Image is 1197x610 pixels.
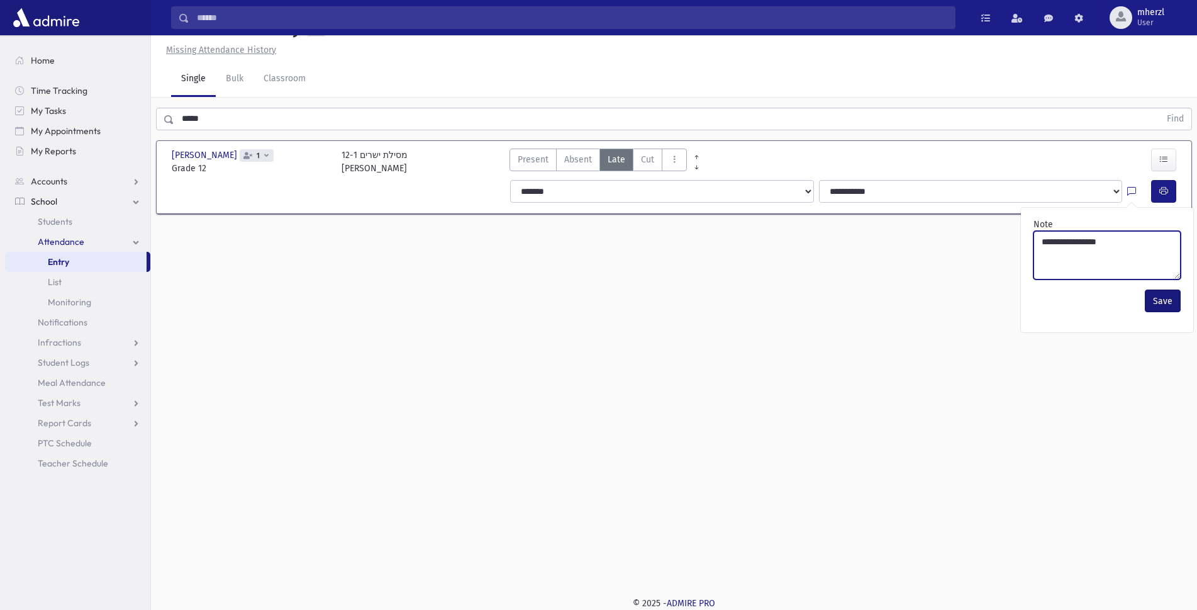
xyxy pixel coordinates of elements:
div: © 2025 - [171,597,1177,610]
span: Cut [641,153,654,166]
span: Accounts [31,176,67,187]
span: Monitoring [48,297,91,308]
a: Meal Attendance [5,373,150,393]
a: Monitoring [5,292,150,312]
span: User [1137,18,1164,28]
a: Home [5,50,150,71]
span: Teacher Schedule [38,458,108,469]
span: PTC Schedule [38,438,92,449]
span: 1 [254,152,262,160]
a: My Tasks [5,101,150,121]
a: PTC Schedule [5,433,150,453]
a: List [5,272,150,292]
span: Meal Attendance [38,377,106,388]
a: Teacher Schedule [5,453,150,473]
span: Entry [48,256,69,268]
span: mherzl [1137,8,1164,18]
span: Infractions [38,337,81,348]
a: Attendance [5,232,150,252]
input: Search [189,6,955,29]
span: Test Marks [38,397,81,409]
a: School [5,191,150,212]
div: 12-1 מסילת ישרים [PERSON_NAME] [342,149,408,175]
div: AttTypes [509,149,687,175]
span: Present [518,153,548,166]
span: My Tasks [31,105,66,116]
a: Accounts [5,171,150,191]
a: Entry [5,252,147,272]
a: Test Marks [5,393,150,413]
label: Note [1033,218,1053,231]
span: List [48,276,62,288]
span: Grade 12 [172,162,329,175]
a: Students [5,212,150,232]
span: School [31,196,57,207]
a: Time Tracking [5,81,150,101]
button: Find [1159,108,1191,130]
a: Bulk [216,62,253,97]
span: My Appointments [31,125,101,137]
span: My Reports [31,145,76,157]
img: AdmirePro [10,5,82,30]
span: Report Cards [38,417,91,429]
span: Late [608,153,625,166]
u: Missing Attendance History [166,45,276,55]
span: Time Tracking [31,85,87,96]
a: Student Logs [5,353,150,373]
a: My Appointments [5,121,150,141]
span: Home [31,55,55,66]
span: Student Logs [38,357,89,368]
span: Attendance [38,236,84,247]
a: My Reports [5,141,150,161]
a: Missing Attendance History [161,45,276,55]
a: Report Cards [5,413,150,433]
a: Notifications [5,312,150,332]
a: Infractions [5,332,150,353]
span: Absent [564,153,592,166]
span: Notifications [38,317,87,328]
a: Classroom [253,62,316,97]
button: Save [1145,290,1181,312]
span: [PERSON_NAME] [172,149,240,162]
span: Students [38,216,72,227]
a: Single [171,62,216,97]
